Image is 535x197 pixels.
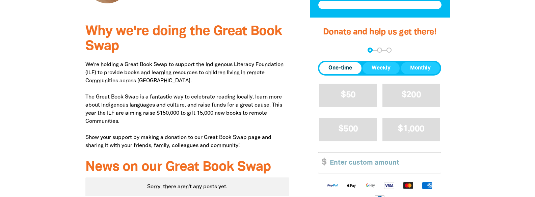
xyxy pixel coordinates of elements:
[368,48,373,53] button: Navigate to step 1 of 3 to enter your donation amount
[363,62,400,74] button: Weekly
[328,64,352,72] span: One-time
[401,62,440,74] button: Monthly
[342,181,361,189] img: Apple Pay logo
[382,84,440,107] button: $200
[410,64,431,72] span: Monthly
[85,25,282,53] span: Why we're doing the Great Book Swap
[382,118,440,141] button: $1,000
[402,91,421,99] span: $200
[372,64,391,72] span: Weekly
[85,160,290,175] h3: News on our Great Book Swap
[386,48,392,53] button: Navigate to step 3 of 3 to enter your payment details
[399,181,418,189] img: Mastercard logo
[85,177,290,196] div: Paginated content
[361,181,380,189] img: Google Pay logo
[380,181,399,189] img: Visa logo
[339,125,358,133] span: $500
[323,181,342,189] img: Paypal logo
[377,48,382,53] button: Navigate to step 2 of 3 to enter your details
[341,91,355,99] span: $50
[85,177,290,196] div: Sorry, there aren't any posts yet.
[319,62,361,74] button: One-time
[418,181,436,189] img: American Express logo
[319,118,377,141] button: $500
[323,28,436,36] span: Donate and help us get there!
[325,152,441,173] input: Enter custom amount
[398,125,424,133] span: $1,000
[85,61,290,150] p: We're holding a Great Book Swap to support the Indigenous Literacy Foundation (ILF) to provide bo...
[318,61,441,76] div: Donation frequency
[319,84,377,107] button: $50
[318,152,326,173] span: $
